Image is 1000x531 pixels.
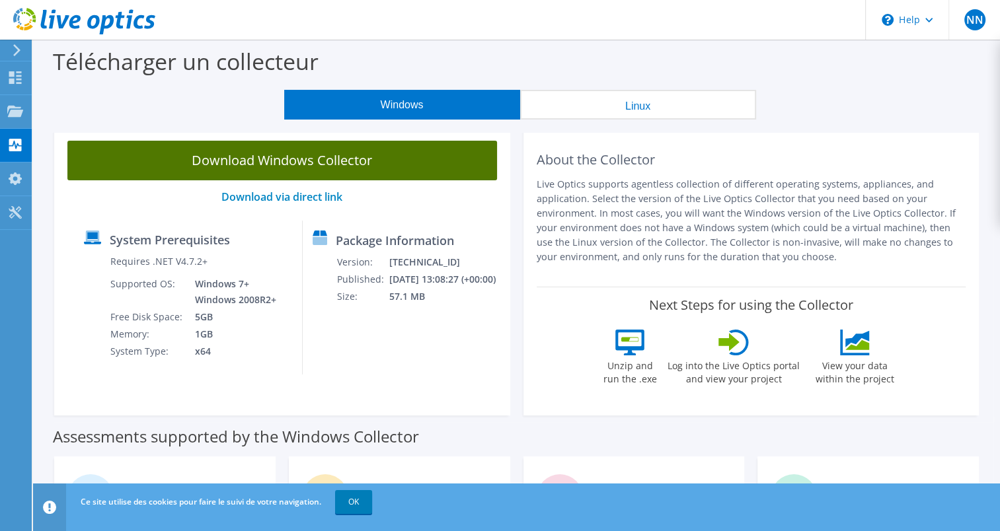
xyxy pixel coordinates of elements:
label: Package Information [336,234,454,247]
label: Requires .NET V4.7.2+ [110,255,208,268]
td: x64 [185,343,279,360]
td: System Type: [110,343,185,360]
span: Ce site utilise des cookies pour faire le suivi de votre navigation. [81,496,321,507]
a: OK [335,490,372,514]
td: Size: [336,288,388,305]
td: [TECHNICAL_ID] [389,254,504,271]
button: Windows [284,90,520,120]
a: Download Windows Collector [67,141,497,180]
h2: About the Collector [537,152,966,168]
td: 1GB [185,326,279,343]
label: View your data within the project [807,355,902,386]
label: Assessments supported by the Windows Collector [53,430,419,443]
span: NN [964,9,985,30]
td: Memory: [110,326,185,343]
td: Supported OS: [110,275,185,308]
svg: \n [882,14,894,26]
label: System Prerequisites [110,233,230,246]
label: Unzip and run the .exe [599,355,660,386]
td: 57.1 MB [389,288,504,305]
td: 5GB [185,308,279,326]
label: Next Steps for using the Collector [649,297,853,313]
td: Windows 7+ Windows 2008R2+ [185,275,279,308]
button: Linux [520,90,756,120]
label: Télécharger un collecteur [53,46,319,77]
td: Free Disk Space: [110,308,185,326]
td: Published: [336,271,388,288]
label: Log into the Live Optics portal and view your project [667,355,800,386]
p: Live Optics supports agentless collection of different operating systems, appliances, and applica... [537,177,966,264]
a: Download via direct link [221,190,342,204]
td: Version: [336,254,388,271]
td: [DATE] 13:08:27 (+00:00) [389,271,504,288]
